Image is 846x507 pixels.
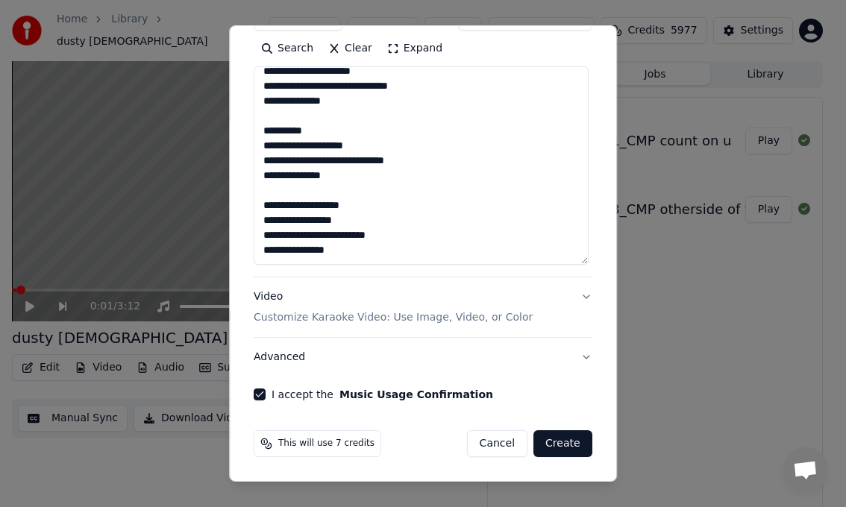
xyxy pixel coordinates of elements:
[380,37,450,60] button: Expand
[254,338,592,377] button: Advanced
[321,37,380,60] button: Clear
[254,277,592,337] button: VideoCustomize Karaoke Video: Use Image, Video, or Color
[272,389,493,400] label: I accept the
[278,438,375,450] span: This will use 7 credits
[254,289,533,325] div: Video
[254,37,321,60] button: Search
[339,389,493,400] button: I accept the
[254,310,533,325] p: Customize Karaoke Video: Use Image, Video, or Color
[533,430,592,457] button: Create
[467,430,527,457] button: Cancel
